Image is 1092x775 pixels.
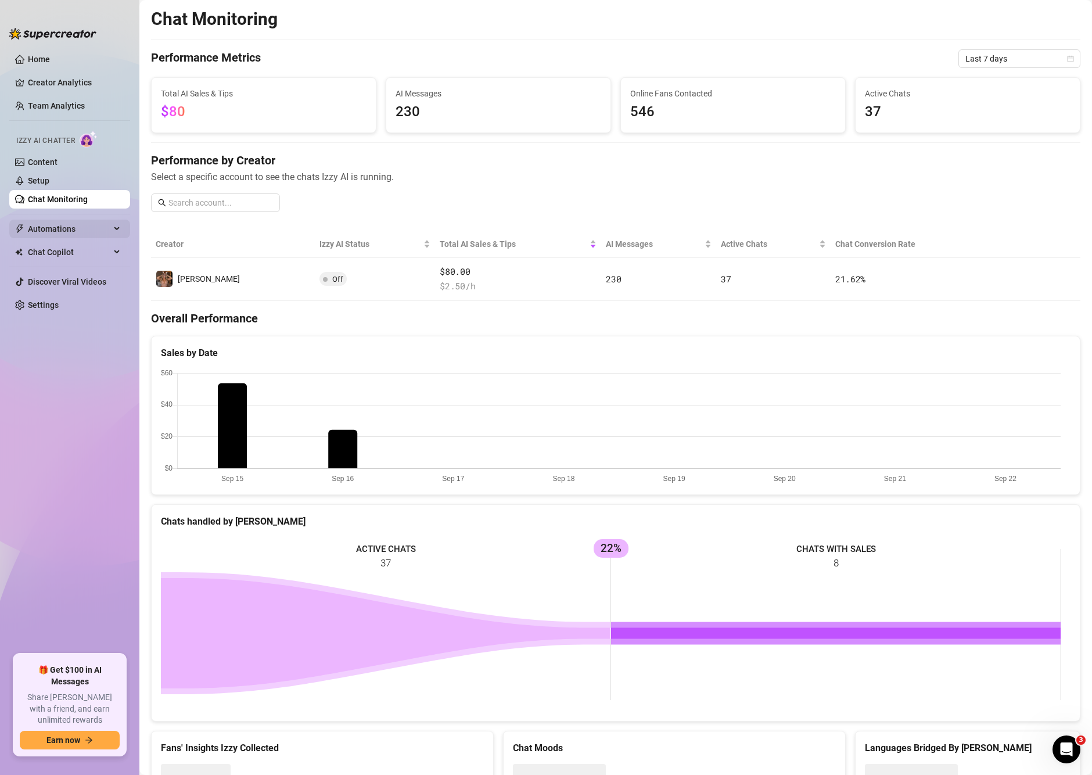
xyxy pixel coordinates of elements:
[865,741,1071,755] div: Languages Bridged By [PERSON_NAME]
[396,101,601,123] span: 230
[158,199,166,207] span: search
[178,274,240,284] span: [PERSON_NAME]
[28,176,49,185] a: Setup
[168,196,273,209] input: Search account...
[721,273,731,285] span: 37
[85,736,93,744] span: arrow-right
[28,277,106,286] a: Discover Viral Videos
[20,692,120,726] span: Share [PERSON_NAME] with a friend, and earn unlimited rewards
[835,273,865,285] span: 21.62 %
[161,346,1071,360] div: Sales by Date
[332,275,343,284] span: Off
[28,300,59,310] a: Settings
[601,231,716,258] th: AI Messages
[440,279,597,293] span: $ 2.50 /h
[28,101,85,110] a: Team Analytics
[1053,735,1080,763] iframe: Intercom live chat
[20,665,120,687] span: 🎁 Get $100 in AI Messages
[16,135,75,146] span: Izzy AI Chatter
[440,265,597,279] span: $80.00
[606,238,702,250] span: AI Messages
[151,310,1080,326] h4: Overall Performance
[513,741,836,755] div: Chat Moods
[28,55,50,64] a: Home
[721,238,816,250] span: Active Chats
[315,231,435,258] th: Izzy AI Status
[151,152,1080,168] h4: Performance by Creator
[9,28,96,40] img: logo-BBDzfeDw.svg
[716,231,830,258] th: Active Chats
[831,231,987,258] th: Chat Conversion Rate
[865,87,1071,100] span: Active Chats
[28,195,88,204] a: Chat Monitoring
[151,49,261,68] h4: Performance Metrics
[28,220,110,238] span: Automations
[396,87,601,100] span: AI Messages
[865,101,1071,123] span: 37
[161,103,185,120] span: $80
[606,273,621,285] span: 230
[965,50,1073,67] span: Last 7 days
[630,87,836,100] span: Online Fans Contacted
[151,170,1080,184] span: Select a specific account to see the chats Izzy AI is running.
[20,731,120,749] button: Earn nowarrow-right
[15,248,23,256] img: Chat Copilot
[46,735,80,745] span: Earn now
[161,87,367,100] span: Total AI Sales & Tips
[15,224,24,234] span: thunderbolt
[161,741,484,755] div: Fans' Insights Izzy Collected
[435,231,601,258] th: Total AI Sales & Tips
[630,101,836,123] span: 546
[1067,55,1074,62] span: calendar
[151,231,315,258] th: Creator
[440,238,587,250] span: Total AI Sales & Tips
[28,157,58,167] a: Content
[156,271,173,287] img: Kelly
[80,131,98,148] img: AI Chatter
[161,514,1071,529] div: Chats handled by [PERSON_NAME]
[28,73,121,92] a: Creator Analytics
[319,238,421,250] span: Izzy AI Status
[28,243,110,261] span: Chat Copilot
[1076,735,1086,745] span: 3
[151,8,278,30] h2: Chat Monitoring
